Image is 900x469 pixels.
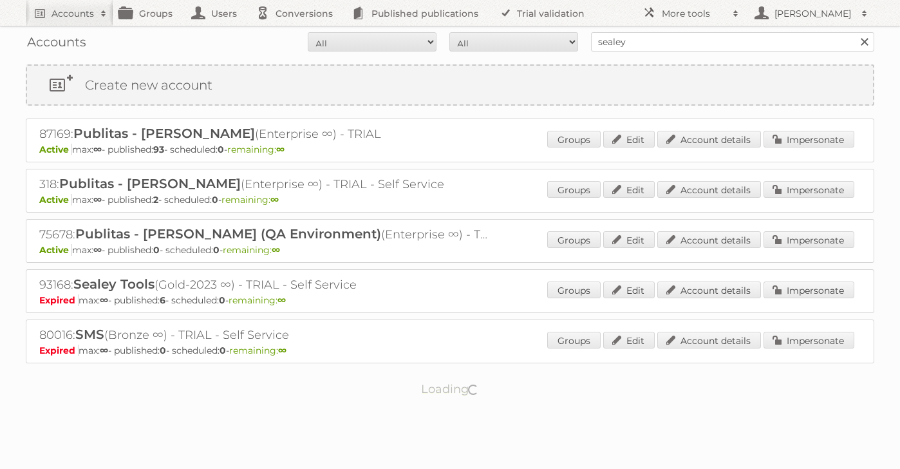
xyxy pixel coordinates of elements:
a: Groups [547,131,601,148]
strong: ∞ [277,294,286,306]
p: max: - published: - scheduled: - [39,194,861,206]
h2: 318: (Enterprise ∞) - TRIAL - Self Service [39,176,490,193]
p: max: - published: - scheduled: - [39,345,861,356]
a: Account details [657,131,761,148]
a: Edit [603,282,655,298]
strong: ∞ [272,244,280,256]
h2: 75678: (Enterprise ∞) - TRIAL - Self Service [39,226,490,243]
p: max: - published: - scheduled: - [39,244,861,256]
strong: 0 [213,244,220,256]
a: Impersonate [764,181,854,198]
p: max: - published: - scheduled: - [39,144,861,155]
a: Groups [547,332,601,349]
p: max: - published: - scheduled: - [39,294,861,306]
a: Groups [547,282,601,298]
span: remaining: [227,144,285,155]
a: Impersonate [764,131,854,148]
strong: 93 [153,144,164,155]
a: Edit [603,332,655,349]
strong: 0 [218,144,224,155]
span: Sealey Tools [73,276,155,292]
span: Publitas - [PERSON_NAME] (QA Environment) [75,226,381,242]
strong: ∞ [278,345,286,356]
strong: ∞ [93,244,102,256]
strong: 2 [153,194,158,206]
strong: 6 [160,294,165,306]
span: SMS [75,327,104,342]
a: Account details [657,181,761,198]
strong: ∞ [100,345,108,356]
strong: ∞ [93,194,102,206]
span: Publitas - [PERSON_NAME] [59,176,241,191]
a: Create new account [27,66,873,104]
a: Impersonate [764,282,854,298]
span: Publitas - [PERSON_NAME] [73,126,255,141]
a: Account details [657,282,761,298]
span: Expired [39,345,79,356]
strong: ∞ [100,294,108,306]
span: remaining: [229,294,286,306]
strong: 0 [219,294,225,306]
a: Account details [657,231,761,248]
strong: 0 [153,244,160,256]
a: Edit [603,131,655,148]
p: Loading [380,376,520,402]
strong: 0 [220,345,226,356]
a: Groups [547,231,601,248]
strong: ∞ [276,144,285,155]
span: Active [39,194,72,206]
h2: 80016: (Bronze ∞) - TRIAL - Self Service [39,327,490,343]
h2: 87169: (Enterprise ∞) - TRIAL [39,126,490,142]
h2: More tools [662,7,726,20]
a: Impersonate [764,231,854,248]
span: Active [39,244,72,256]
span: remaining: [229,345,286,356]
span: Active [39,144,72,155]
strong: ∞ [93,144,102,155]
a: Edit [603,181,655,198]
h2: Accounts [52,7,94,20]
strong: ∞ [270,194,279,206]
strong: 0 [212,194,218,206]
a: Account details [657,332,761,349]
h2: [PERSON_NAME] [771,7,855,20]
a: Impersonate [764,332,854,349]
a: Edit [603,231,655,248]
span: remaining: [223,244,280,256]
span: remaining: [221,194,279,206]
a: Groups [547,181,601,198]
h2: 93168: (Gold-2023 ∞) - TRIAL - Self Service [39,276,490,293]
strong: 0 [160,345,166,356]
span: Expired [39,294,79,306]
